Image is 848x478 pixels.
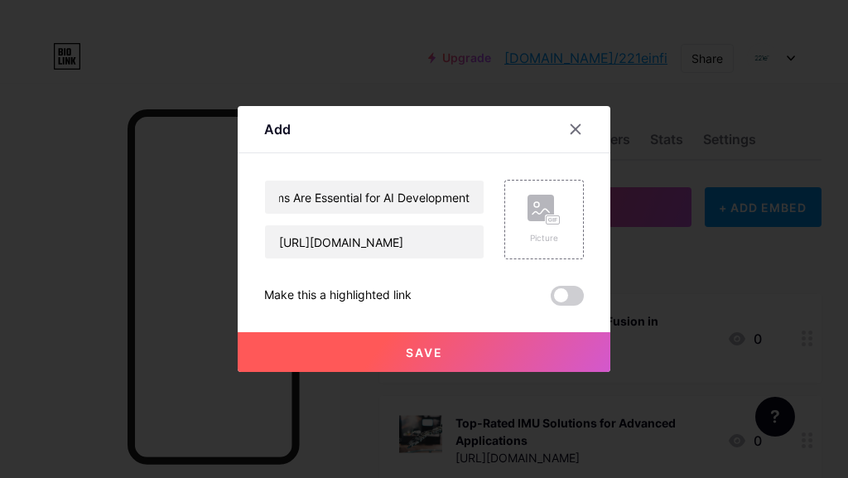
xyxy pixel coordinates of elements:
[528,232,561,244] div: Picture
[238,332,610,372] button: Save
[265,181,484,214] input: Title
[406,345,443,360] span: Save
[265,225,484,258] input: URL
[264,286,412,306] div: Make this a highlighted link
[264,119,291,139] div: Add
